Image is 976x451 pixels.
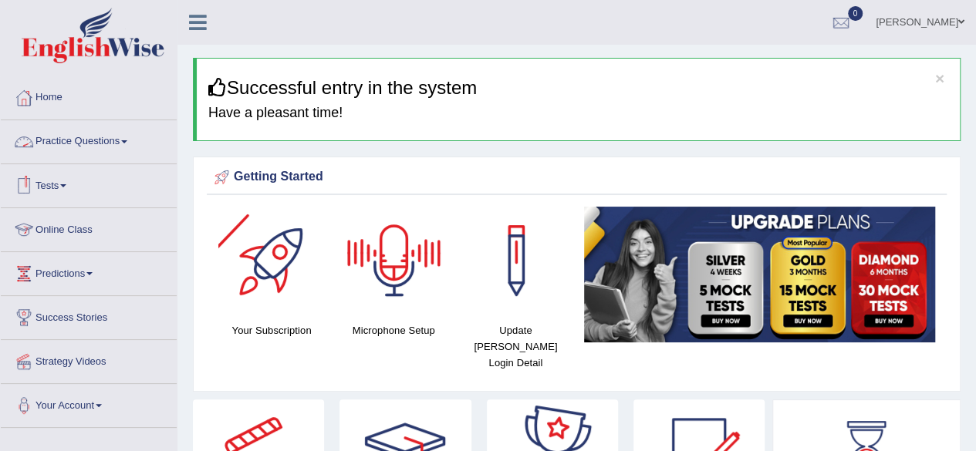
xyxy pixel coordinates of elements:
[208,106,948,121] h4: Have a pleasant time!
[1,340,177,379] a: Strategy Videos
[1,252,177,291] a: Predictions
[211,166,943,189] div: Getting Started
[1,76,177,115] a: Home
[218,322,325,338] h4: Your Subscription
[208,78,948,98] h3: Successful entry in the system
[340,322,447,338] h4: Microphone Setup
[1,164,177,203] a: Tests
[462,322,569,371] h4: Update [PERSON_NAME] Login Detail
[1,208,177,247] a: Online Class
[935,70,944,86] button: ×
[848,6,863,21] span: 0
[1,120,177,159] a: Practice Questions
[584,207,935,342] img: small5.jpg
[1,384,177,422] a: Your Account
[1,296,177,335] a: Success Stories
